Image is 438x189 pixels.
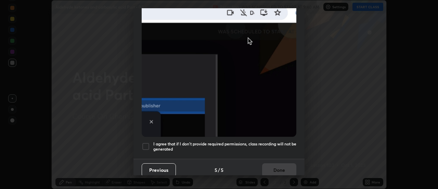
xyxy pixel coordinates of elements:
h4: 5 [215,166,217,174]
button: Previous [142,163,176,177]
h4: / [218,166,220,174]
h4: 5 [221,166,223,174]
h5: I agree that if I don't provide required permissions, class recording will not be generated [153,141,296,152]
